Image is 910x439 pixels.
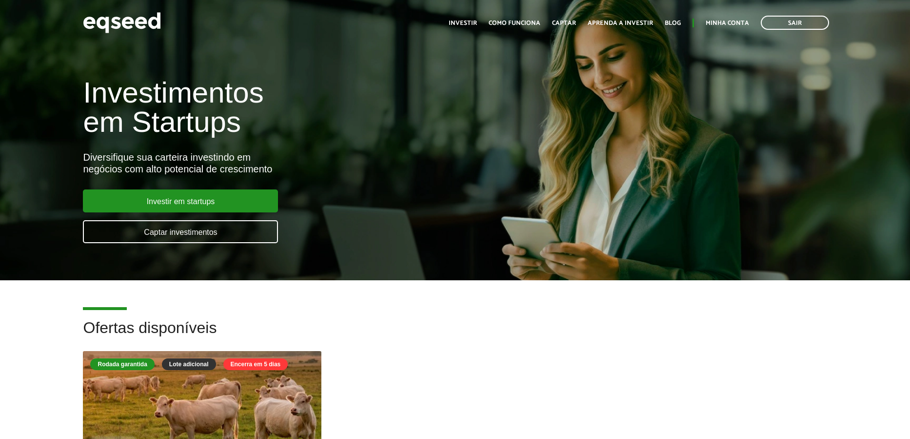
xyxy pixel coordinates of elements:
[83,78,523,137] h1: Investimentos em Startups
[83,151,523,175] div: Diversifique sua carteira investindo em negócios com alto potencial de crescimento
[83,220,278,243] a: Captar investimentos
[162,358,216,370] div: Lote adicional
[83,189,278,212] a: Investir em startups
[83,10,161,36] img: EqSeed
[489,20,540,26] a: Como funciona
[449,20,477,26] a: Investir
[83,319,827,351] h2: Ofertas disponíveis
[761,16,829,30] a: Sair
[223,358,288,370] div: Encerra em 5 dias
[706,20,749,26] a: Minha conta
[90,358,154,370] div: Rodada garantida
[588,20,653,26] a: Aprenda a investir
[665,20,681,26] a: Blog
[552,20,576,26] a: Captar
